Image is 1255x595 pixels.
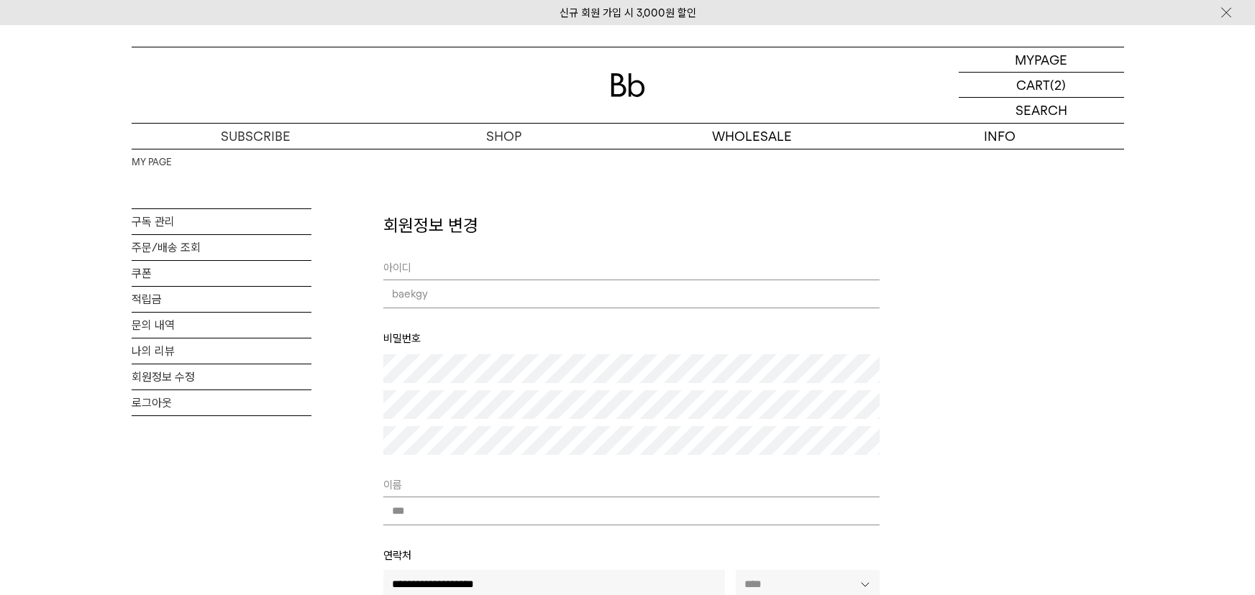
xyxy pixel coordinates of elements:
a: 신규 회원 가입 시 3,000원 할인 [560,6,696,19]
p: CART [1016,73,1050,97]
a: 문의 내역 [132,313,311,338]
p: WHOLESALE [628,124,876,149]
span: baekgy [383,280,880,308]
a: 쿠폰 [132,261,311,286]
span: 연락처 [383,549,411,562]
a: 나의 리뷰 [132,338,311,364]
a: SHOP [380,124,628,149]
span: 아이디 [383,262,411,275]
p: SEARCH [1016,98,1067,123]
span: 비밀번호 [383,332,421,345]
a: SUBSCRIBE [132,124,380,149]
a: CART (2) [959,73,1124,98]
a: MY PAGE [132,155,172,170]
p: (2) [1050,73,1066,97]
p: INFO [876,124,1124,149]
p: MYPAGE [1015,47,1067,72]
a: MYPAGE [959,47,1124,73]
span: 이름 [383,479,402,492]
a: 회원정보 수정 [132,364,311,389]
a: 구독 관리 [132,209,311,234]
a: 주문/배송 조회 [132,235,311,260]
a: 적립금 [132,287,311,312]
img: 로고 [611,73,645,97]
a: 로그아웃 [132,390,311,415]
h2: 회원정보 변경 [383,213,880,238]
